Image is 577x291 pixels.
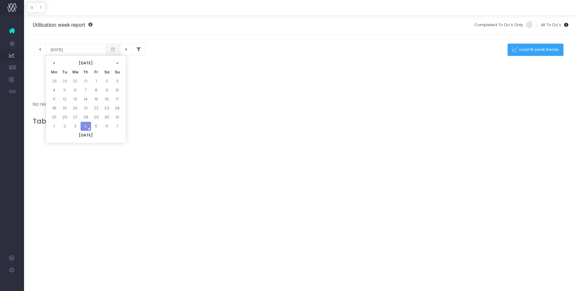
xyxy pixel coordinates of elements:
button: G [27,3,37,12]
td: 4 [81,122,91,131]
td: 18 [49,104,60,113]
td: 8 [91,86,102,95]
td: 26 [60,113,70,122]
td: 28 [81,113,91,122]
td: 29 [91,113,102,122]
td: 28 [49,77,60,86]
th: « [49,59,60,68]
span: Load 10 week trends [517,47,559,52]
td: 15 [91,95,102,104]
th: [DATE] [49,131,123,140]
td: 30 [102,113,112,122]
td: 12 [60,95,70,104]
td: 2 [60,122,70,131]
th: Sa [102,68,112,77]
button: Load 10 week trends [508,44,563,56]
td: 30 [70,77,81,86]
td: 11 [49,95,60,104]
h3: Table of all todos [33,117,569,125]
th: Th [81,68,91,77]
button: T [36,3,45,12]
td: 1 [49,122,60,131]
td: 27 [70,113,81,122]
td: 24 [112,104,123,113]
td: 31 [81,77,91,86]
td: 19 [60,104,70,113]
div: No records found for this week. [33,101,569,108]
td: 29 [60,77,70,86]
td: 25 [49,113,60,122]
td: 17 [112,95,123,104]
th: [DATE] [60,59,112,68]
h3: Utilisation: week report [33,22,93,28]
td: 21 [81,104,91,113]
td: 6 [102,122,112,131]
td: 10 [112,86,123,95]
th: Mo [49,68,60,77]
td: 5 [91,122,102,131]
td: 20 [70,104,81,113]
th: Su [112,68,123,77]
span: Completed To Do's Only [475,22,523,28]
th: Fr [91,68,102,77]
td: 13 [70,95,81,104]
img: images/default_profile_image.png [8,279,17,288]
td: 7 [112,122,123,131]
td: 5 [60,86,70,95]
td: 6 [70,86,81,95]
td: 1 [91,77,102,86]
span: All To Do's [541,22,561,28]
td: 2 [102,77,112,86]
th: » [112,59,123,68]
td: 9 [102,86,112,95]
th: Tu [60,68,70,77]
div: Vertical button group [27,3,45,12]
th: We [70,68,81,77]
td: 23 [102,104,112,113]
td: 16 [102,95,112,104]
td: 14 [81,95,91,104]
td: 7 [81,86,91,95]
td: 3 [112,77,123,86]
td: 3 [70,122,81,131]
td: 4 [49,86,60,95]
td: 22 [91,104,102,113]
td: 31 [112,113,123,122]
